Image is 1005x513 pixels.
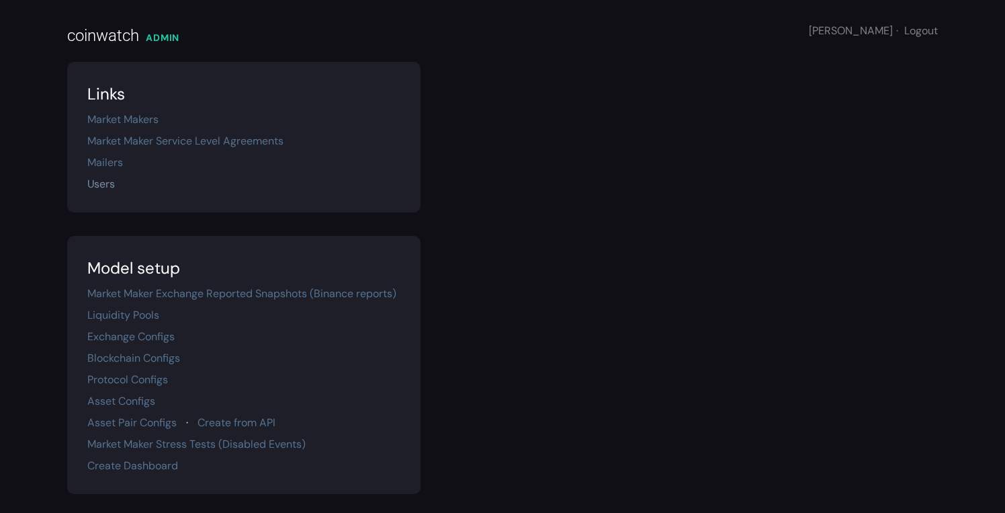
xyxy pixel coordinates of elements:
[87,134,283,148] a: Market Maker Service Level Agreements
[87,256,400,280] div: Model setup
[87,351,180,365] a: Blockchain Configs
[67,24,139,48] div: coinwatch
[87,82,400,106] div: Links
[87,416,177,430] a: Asset Pair Configs
[87,177,115,191] a: Users
[87,437,306,451] a: Market Maker Stress Tests (Disabled Events)
[186,416,188,430] span: ·
[904,24,938,38] a: Logout
[87,112,159,126] a: Market Makers
[896,24,898,38] span: ·
[87,372,168,387] a: Protocol Configs
[198,416,275,430] a: Create from API
[146,31,179,45] div: ADMIN
[87,155,123,169] a: Mailers
[87,329,175,344] a: Exchange Configs
[87,308,159,322] a: Liquidity Pools
[87,286,396,301] a: Market Maker Exchange Reported Snapshots (Binance reports)
[87,459,178,473] a: Create Dashboard
[809,23,938,39] div: [PERSON_NAME]
[87,394,155,408] a: Asset Configs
